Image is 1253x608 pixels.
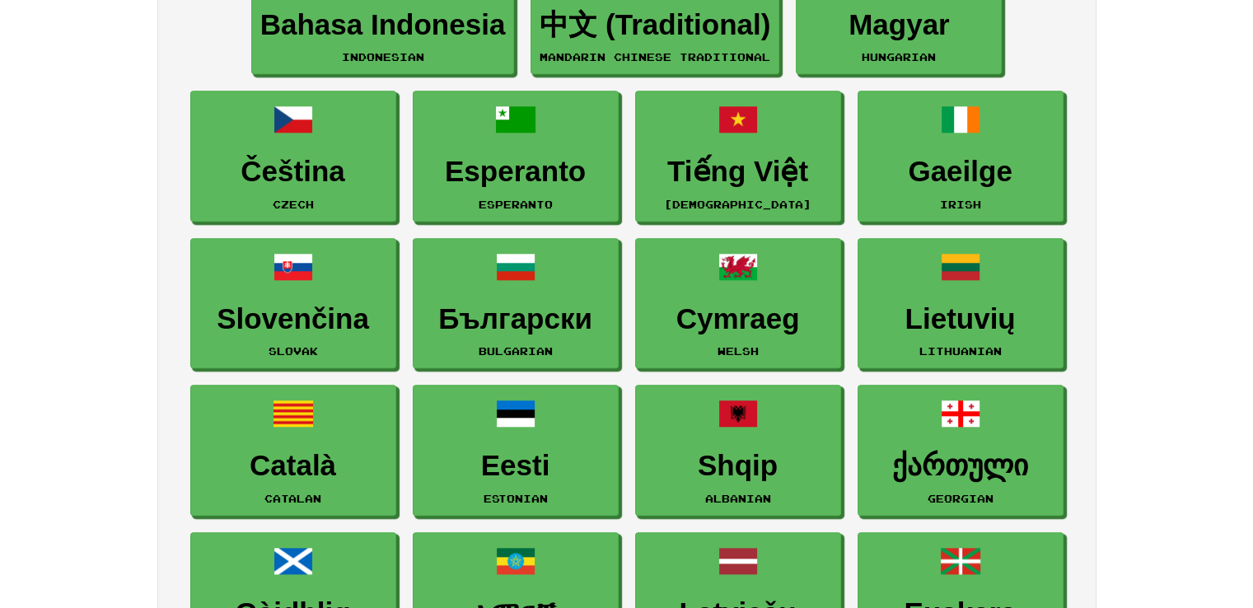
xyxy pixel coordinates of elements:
h3: ქართული [867,450,1054,482]
h3: Shqip [644,450,832,482]
small: Esperanto [479,199,553,210]
a: CatalàCatalan [190,385,396,516]
small: Albanian [705,493,771,504]
h3: Català [199,450,387,482]
a: Tiếng Việt[DEMOGRAPHIC_DATA] [635,91,841,222]
small: Irish [940,199,981,210]
h3: Bahasa Indonesia [260,9,506,41]
small: Lithuanian [919,345,1002,357]
small: Welsh [718,345,759,357]
h3: Slovenčina [199,303,387,335]
a: EsperantoEsperanto [413,91,619,222]
small: Estonian [484,493,548,504]
a: CymraegWelsh [635,238,841,369]
small: Mandarin Chinese Traditional [540,51,770,63]
small: Catalan [264,493,321,504]
small: Slovak [269,345,318,357]
h3: Български [422,303,610,335]
h3: Eesti [422,450,610,482]
h3: Lietuvių [867,303,1054,335]
small: Indonesian [341,51,423,63]
small: Bulgarian [479,345,553,357]
h3: 中文 (Traditional) [540,9,770,41]
a: LietuviųLithuanian [858,238,1064,369]
h3: Cymraeg [644,303,832,335]
small: Hungarian [862,51,936,63]
h3: Tiếng Việt [644,156,832,188]
h3: Magyar [805,9,993,41]
small: [DEMOGRAPHIC_DATA] [664,199,811,210]
a: ქართულიGeorgian [858,385,1064,516]
h3: Čeština [199,156,387,188]
small: Georgian [928,493,994,504]
a: ShqipAlbanian [635,385,841,516]
a: GaeilgeIrish [858,91,1064,222]
h3: Esperanto [422,156,610,188]
a: SlovenčinaSlovak [190,238,396,369]
a: ČeštinaCzech [190,91,396,222]
small: Czech [273,199,314,210]
h3: Gaeilge [867,156,1054,188]
a: БългарскиBulgarian [413,238,619,369]
a: EestiEstonian [413,385,619,516]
